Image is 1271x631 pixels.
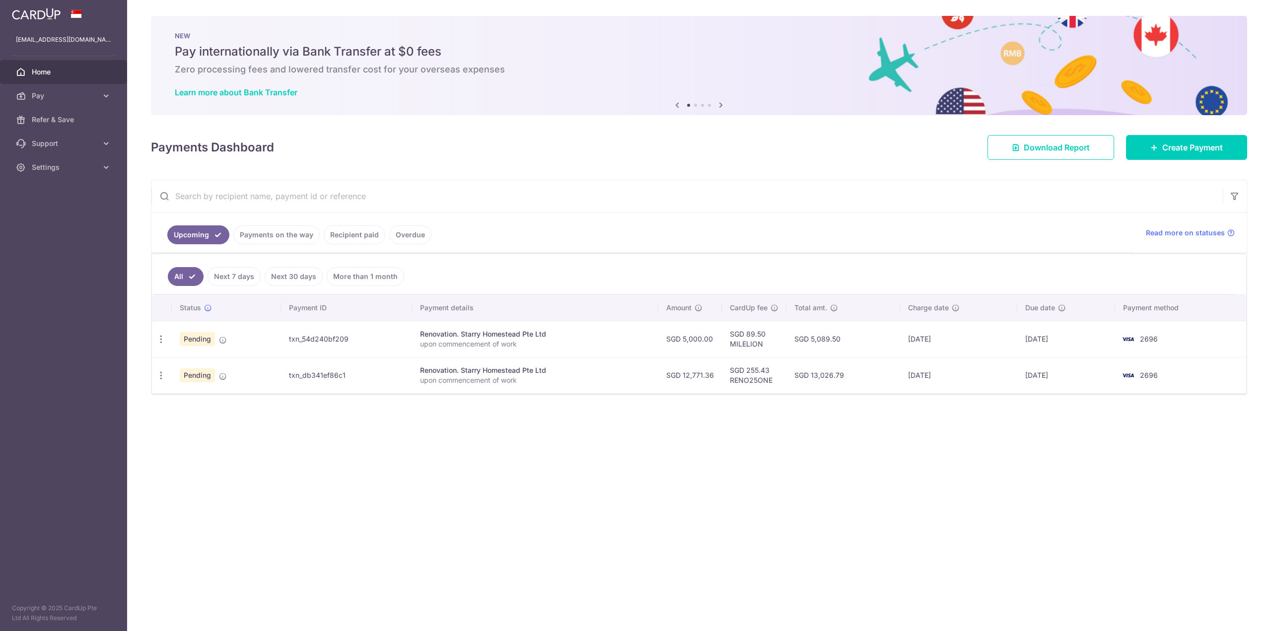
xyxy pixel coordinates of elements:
[1024,141,1090,153] span: Download Report
[420,365,650,375] div: Renovation. Starry Homestead Pte Ltd
[420,329,650,339] div: Renovation. Starry Homestead Pte Ltd
[281,321,412,357] td: txn_54d240bf209
[1140,335,1158,343] span: 2696
[420,375,650,385] p: upon commencement of work
[151,16,1247,115] img: Bank transfer banner
[1017,321,1116,357] td: [DATE]
[168,267,204,286] a: All
[1115,295,1246,321] th: Payment method
[988,135,1114,160] a: Download Report
[1025,303,1055,313] span: Due date
[208,267,261,286] a: Next 7 days
[666,303,692,313] span: Amount
[389,225,431,244] a: Overdue
[32,115,97,125] span: Refer & Save
[786,321,900,357] td: SGD 5,089.50
[412,295,658,321] th: Payment details
[32,91,97,101] span: Pay
[151,139,274,156] h4: Payments Dashboard
[1126,135,1247,160] a: Create Payment
[175,44,1223,60] h5: Pay internationally via Bank Transfer at $0 fees
[12,8,61,20] img: CardUp
[151,180,1223,212] input: Search by recipient name, payment id or reference
[327,267,404,286] a: More than 1 month
[1118,333,1138,345] img: Bank Card
[16,35,111,45] p: [EMAIL_ADDRESS][DOMAIN_NAME]
[658,357,722,393] td: SGD 12,771.36
[32,139,97,148] span: Support
[658,321,722,357] td: SGD 5,000.00
[1017,357,1116,393] td: [DATE]
[32,67,97,77] span: Home
[324,225,385,244] a: Recipient paid
[175,64,1223,75] h6: Zero processing fees and lowered transfer cost for your overseas expenses
[900,321,1017,357] td: [DATE]
[794,303,827,313] span: Total amt.
[1146,228,1235,238] a: Read more on statuses
[1140,371,1158,379] span: 2696
[1162,141,1223,153] span: Create Payment
[175,87,297,97] a: Learn more about Bank Transfer
[281,295,412,321] th: Payment ID
[722,357,786,393] td: SGD 255.43 RENO25ONE
[32,162,97,172] span: Settings
[1146,228,1225,238] span: Read more on statuses
[420,339,650,349] p: upon commencement of work
[175,32,1223,40] p: NEW
[265,267,323,286] a: Next 30 days
[167,225,229,244] a: Upcoming
[233,225,320,244] a: Payments on the way
[908,303,949,313] span: Charge date
[900,357,1017,393] td: [DATE]
[722,321,786,357] td: SGD 89.50 MILELION
[180,303,201,313] span: Status
[180,332,215,346] span: Pending
[730,303,768,313] span: CardUp fee
[1118,369,1138,381] img: Bank Card
[786,357,900,393] td: SGD 13,026.79
[180,368,215,382] span: Pending
[281,357,412,393] td: txn_db341ef86c1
